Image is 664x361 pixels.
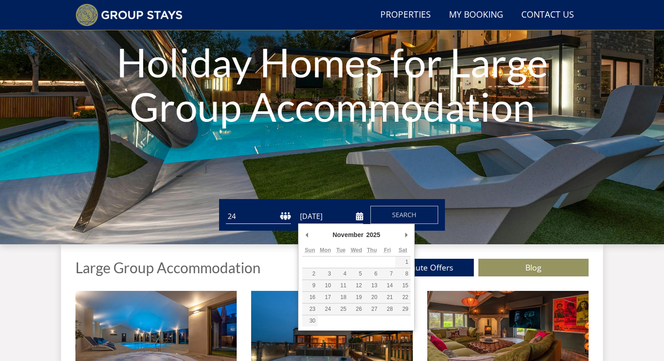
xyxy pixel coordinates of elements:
button: 2 [302,268,318,280]
button: 1 [395,256,411,268]
a: Properties [377,5,435,25]
button: 6 [364,268,379,280]
span: Search [392,210,416,219]
button: 5 [349,268,364,280]
button: 24 [318,304,333,315]
input: Arrival Date [298,209,363,224]
abbr: Thursday [367,247,377,253]
abbr: Wednesday [351,247,362,253]
button: 13 [364,280,379,291]
div: November [331,228,365,242]
abbr: Friday [384,247,391,253]
button: 28 [379,304,395,315]
button: 8 [395,268,411,280]
button: 27 [364,304,379,315]
button: 11 [333,280,349,291]
button: 10 [318,280,333,291]
h1: Large Group Accommodation [75,260,261,275]
button: 16 [302,292,318,303]
button: Previous Month [302,228,311,242]
button: 21 [379,292,395,303]
button: 4 [333,268,349,280]
a: Last Minute Offers [364,259,474,276]
button: 3 [318,268,333,280]
button: 23 [302,304,318,315]
img: Group Stays [75,4,182,26]
button: 12 [349,280,364,291]
button: 18 [333,292,349,303]
button: 14 [379,280,395,291]
abbr: Saturday [399,247,407,253]
a: My Booking [445,5,507,25]
button: 7 [379,268,395,280]
div: 2025 [365,228,382,242]
a: Contact Us [518,5,578,25]
button: 17 [318,292,333,303]
abbr: Monday [320,247,331,253]
button: Next Month [402,228,411,242]
button: 22 [395,292,411,303]
abbr: Sunday [305,247,315,253]
button: 26 [349,304,364,315]
button: 25 [333,304,349,315]
h1: Holiday Homes for Large Group Accommodation [100,22,565,146]
button: Search [370,206,438,224]
a: Blog [478,259,589,276]
button: 20 [364,292,379,303]
button: 15 [395,280,411,291]
button: 29 [395,304,411,315]
button: 19 [349,292,364,303]
button: 30 [302,315,318,327]
abbr: Tuesday [336,247,345,253]
button: 9 [302,280,318,291]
